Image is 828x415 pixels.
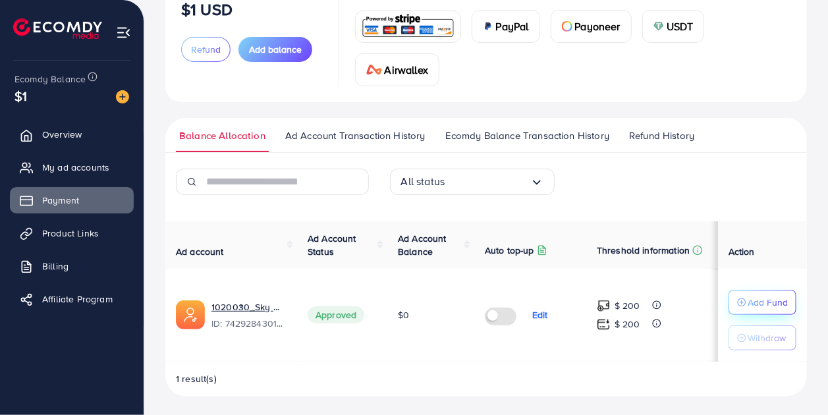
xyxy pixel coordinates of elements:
span: Ecomdy Balance [14,72,86,86]
a: cardAirwallex [355,53,439,86]
button: Refund [181,37,231,62]
img: card [653,21,664,32]
a: Billing [10,253,134,279]
p: Edit [532,307,548,323]
span: Billing [42,260,69,273]
img: card [562,21,572,32]
img: card [360,13,456,41]
span: USDT [667,18,694,34]
span: Approved [308,306,364,323]
p: $1 USD [181,1,233,17]
iframe: Chat [772,356,818,405]
p: Auto top-up [485,242,534,258]
a: My ad accounts [10,154,134,180]
input: Search for option [445,171,530,192]
span: Affiliate Program [42,292,113,306]
span: ID: 7429284301449199632 [211,317,287,330]
img: ic-ads-acc.e4c84228.svg [176,300,205,329]
button: Add Fund [729,290,796,315]
div: <span class='underline'>1020030_Sky Marketing_1729765062639</span></br>7429284301449199632 [211,300,287,331]
span: $1 [14,86,27,105]
span: $0 [398,308,409,321]
span: PayPal [496,18,529,34]
span: My ad accounts [42,161,109,174]
a: cardPayPal [472,10,540,43]
span: Airwallex [385,62,428,78]
img: logo [13,18,102,39]
a: card [355,11,461,43]
img: image [116,90,129,103]
span: All status [401,171,445,192]
button: Withdraw [729,325,796,350]
span: Overview [42,128,82,141]
span: Balance Allocation [179,128,265,143]
img: top-up amount [597,299,611,313]
p: Threshold information [597,242,690,258]
img: top-up amount [597,318,611,331]
img: card [483,21,493,32]
span: Ecomdy Balance Transaction History [445,128,609,143]
span: Ad account [176,245,224,258]
span: Add balance [249,43,302,56]
span: Payoneer [575,18,621,34]
span: Product Links [42,227,99,240]
a: cardUSDT [642,10,705,43]
a: Product Links [10,220,134,246]
a: cardPayoneer [551,10,632,43]
p: $ 200 [615,316,640,332]
span: 1 result(s) [176,372,217,385]
p: Withdraw [748,330,786,346]
a: 1020030_Sky Marketing_1729765062639 [211,300,287,314]
span: Payment [42,194,79,207]
img: card [366,65,382,75]
span: Refund History [629,128,694,143]
span: Action [729,245,755,258]
button: Add balance [238,37,312,62]
span: Ad Account Status [308,232,356,258]
span: Ad Account Transaction History [285,128,426,143]
p: $ 200 [615,298,640,314]
img: menu [116,25,131,40]
div: Search for option [390,169,555,195]
a: Payment [10,187,134,213]
span: Ad Account Balance [398,232,447,258]
p: Add Fund [748,294,788,310]
a: Overview [10,121,134,148]
span: Refund [191,43,221,56]
a: Affiliate Program [10,286,134,312]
